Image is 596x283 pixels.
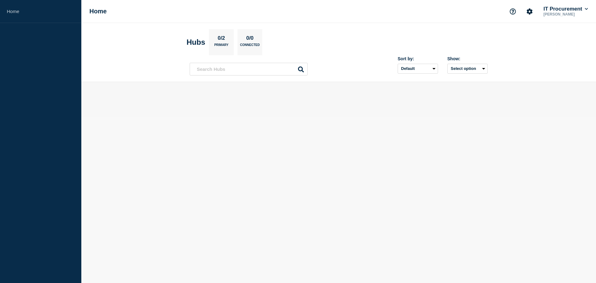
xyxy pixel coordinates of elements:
h1: Home [89,8,107,15]
button: Support [506,5,519,18]
p: [PERSON_NAME] [542,12,589,16]
button: IT Procurement [542,6,589,12]
p: Connected [240,43,260,50]
h2: Hubs [187,38,205,47]
div: Sort by: [398,56,438,61]
p: Primary [214,43,228,50]
button: Select option [447,64,488,74]
select: Sort by [398,64,438,74]
button: Account settings [523,5,536,18]
input: Search Hubs [190,63,308,75]
p: 0/0 [244,35,256,43]
p: 0/2 [215,35,228,43]
div: Show: [447,56,488,61]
